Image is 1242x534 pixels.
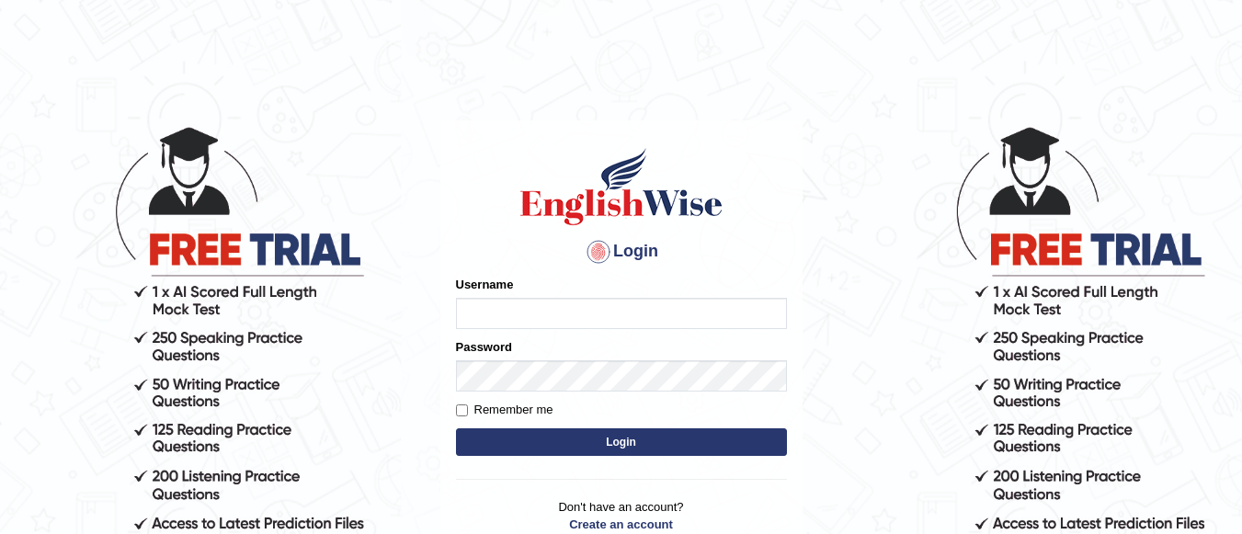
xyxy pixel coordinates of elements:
input: Remember me [456,404,468,416]
a: Create an account [456,516,787,533]
h4: Login [456,237,787,267]
label: Username [456,276,514,293]
label: Password [456,338,512,356]
img: Logo of English Wise sign in for intelligent practice with AI [517,145,726,228]
label: Remember me [456,401,553,419]
button: Login [456,428,787,456]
